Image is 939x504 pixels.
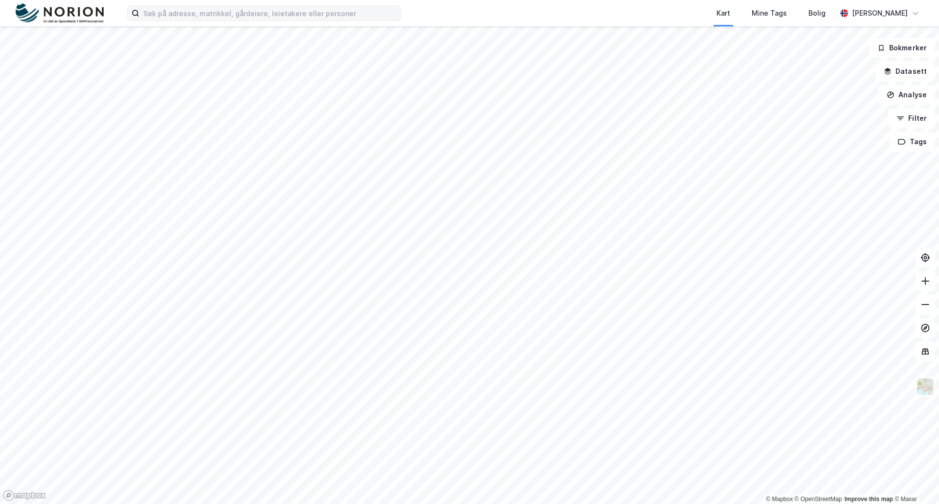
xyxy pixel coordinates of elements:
img: norion-logo.80e7a08dc31c2e691866.png [16,3,104,23]
div: Mine Tags [752,7,787,19]
div: Bolig [808,7,826,19]
div: Kart [716,7,730,19]
div: [PERSON_NAME] [852,7,908,19]
iframe: Chat Widget [890,457,939,504]
input: Søk på adresse, matrikkel, gårdeiere, leietakere eller personer [139,6,401,21]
